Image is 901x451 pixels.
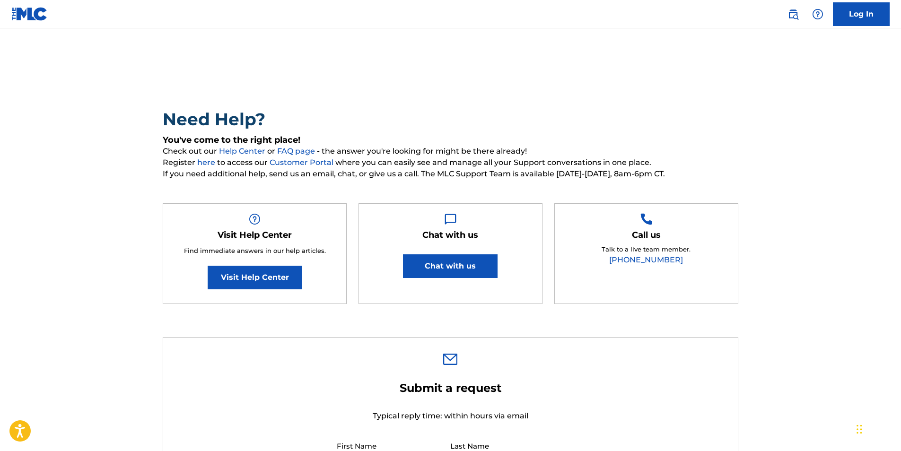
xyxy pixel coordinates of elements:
[445,213,456,225] img: Help Box Image
[163,135,738,146] h5: You've come to the right place!
[602,245,691,254] p: Talk to a live team member.
[163,168,738,180] span: If you need additional help, send us an email, chat, or give us a call. The MLC Support Team is a...
[857,415,862,443] div: 드래그
[208,266,302,289] a: Visit Help Center
[218,230,292,241] h5: Visit Help Center
[163,157,738,168] span: Register to access our where you can easily see and manage all your Support conversations in one ...
[854,406,901,451] div: 채팅 위젯
[184,247,326,254] span: Find immediate answers in our help articles.
[609,255,683,264] a: [PHONE_NUMBER]
[833,2,890,26] a: Log In
[219,147,267,156] a: Help Center
[443,354,457,365] img: 0ff00501b51b535a1dc6.svg
[270,158,335,167] a: Customer Portal
[249,213,261,225] img: Help Box Image
[11,7,48,21] img: MLC Logo
[277,147,317,156] a: FAQ page
[808,5,827,24] div: Help
[812,9,823,20] img: help
[784,5,803,24] a: Public Search
[632,230,661,241] h5: Call us
[403,254,498,278] button: Chat with us
[337,381,564,395] h2: Submit a request
[787,9,799,20] img: search
[163,146,738,157] span: Check out our or - the answer you're looking for might be there already!
[422,230,478,241] h5: Chat with us
[854,406,901,451] iframe: Chat Widget
[373,411,528,420] span: Typical reply time: within hours via email
[197,158,217,167] a: here
[163,109,738,130] h2: Need Help?
[640,213,652,225] img: Help Box Image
